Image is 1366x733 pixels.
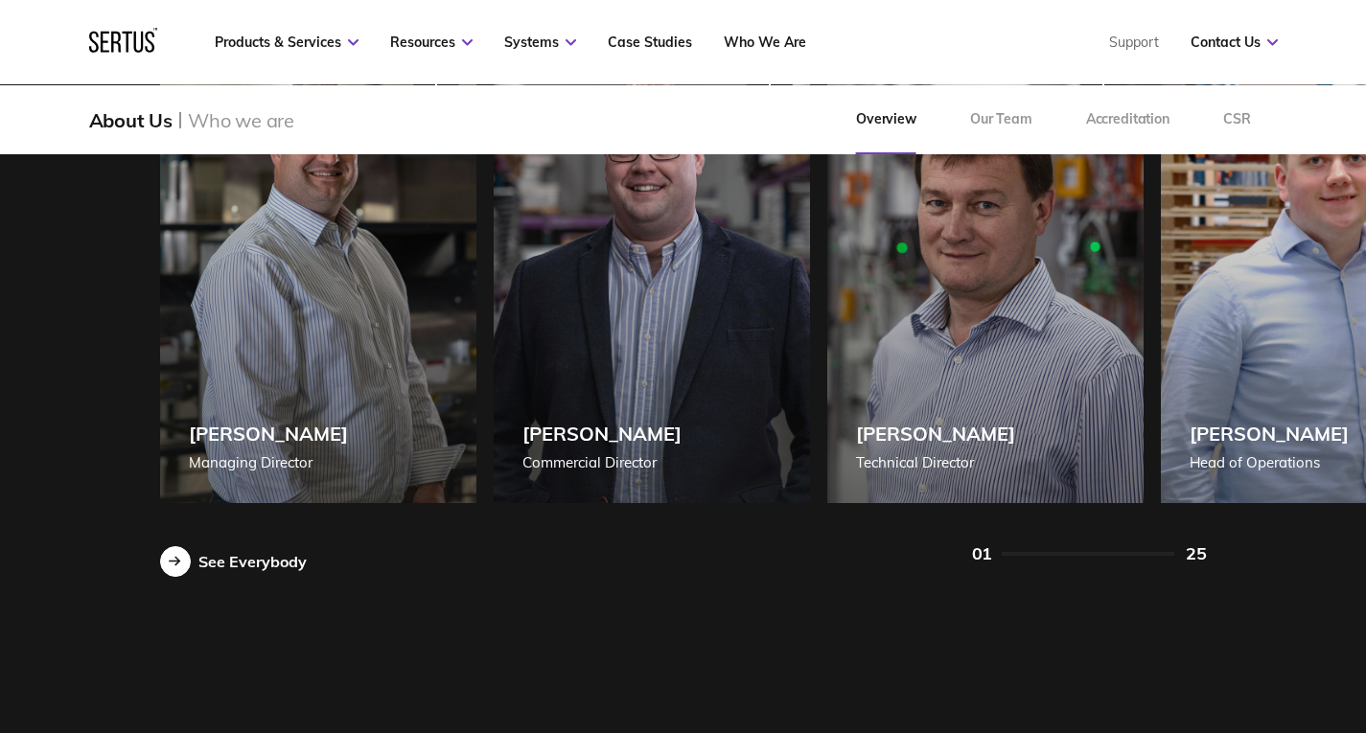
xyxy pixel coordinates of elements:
[188,108,294,132] div: Who we are
[1109,34,1159,51] a: Support
[522,451,682,474] div: Commercial Director
[943,85,1059,154] a: Our Team
[189,451,348,474] div: Managing Director
[160,546,307,577] a: See Everybody
[390,34,473,51] a: Resources
[856,422,1015,446] div: [PERSON_NAME]
[724,34,806,51] a: Who We Are
[856,451,1015,474] div: Technical Director
[1196,85,1278,154] a: CSR
[1190,422,1349,446] div: [PERSON_NAME]
[189,422,348,446] div: [PERSON_NAME]
[972,542,992,564] div: 01
[522,422,682,446] div: [PERSON_NAME]
[504,34,576,51] a: Systems
[1059,85,1196,154] a: Accreditation
[608,34,692,51] a: Case Studies
[1021,511,1366,733] iframe: Chat Widget
[215,34,359,51] a: Products & Services
[198,552,307,571] div: See Everybody
[1191,34,1278,51] a: Contact Us
[1190,451,1349,474] div: Head of Operations
[89,108,173,132] div: About Us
